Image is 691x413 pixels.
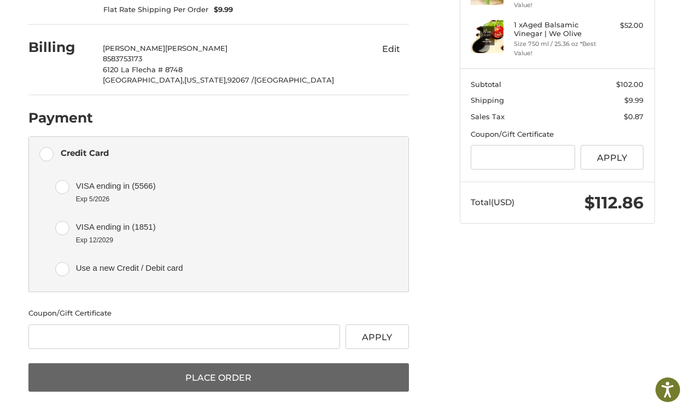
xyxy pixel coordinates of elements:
button: Apply [581,145,644,170]
span: Total (USD) [471,197,514,207]
button: Open LiveChat chat widget [126,14,139,27]
button: Place Order [28,363,409,392]
input: Gift Certificate or Coupon Code [28,324,341,349]
span: $102.00 [616,80,643,89]
span: VISA ending in (5566) [76,177,385,195]
span: Exp 5/2026 [76,195,385,203]
h2: Billing [28,39,92,56]
h4: 1 x Aged Balsamic Vinegar | We Olive [514,20,598,38]
span: Flat Rate Shipping Per Order [103,4,208,15]
span: [GEOGRAPHIC_DATA], [103,75,184,84]
span: Use a new Credit / Debit card [76,259,385,277]
span: $9.99 [624,96,643,104]
li: Size 750 ml / 25.36 oz *Best Value! [514,39,598,57]
button: Apply [345,324,409,349]
span: [PERSON_NAME] [103,44,165,53]
button: Edit [374,40,409,58]
div: Coupon/Gift Certificate [471,129,643,140]
div: $52.00 [600,20,643,31]
input: Gift Certificate or Coupon Code [471,145,575,170]
span: Subtotal [471,80,501,89]
span: [GEOGRAPHIC_DATA] [254,75,334,84]
span: [PERSON_NAME] [165,44,227,53]
span: 8583753173 [103,54,142,63]
span: Exp 12/2029 [76,236,385,245]
div: Coupon/Gift Certificate [28,308,409,319]
span: VISA ending in (1851) [76,218,385,236]
span: [US_STATE], [184,75,227,84]
span: 6120 La Flecha # 8748 [103,65,183,74]
div: Credit Card [61,144,109,162]
span: $0.87 [624,112,643,121]
span: 92067 / [227,75,254,84]
span: Sales Tax [471,112,505,121]
p: We're away right now. Please check back later! [15,16,124,25]
span: $112.86 [584,193,643,213]
h2: Payment [28,109,93,126]
iframe: Google Customer Reviews [601,383,691,413]
span: $9.99 [208,4,233,15]
span: Shipping [471,96,504,104]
